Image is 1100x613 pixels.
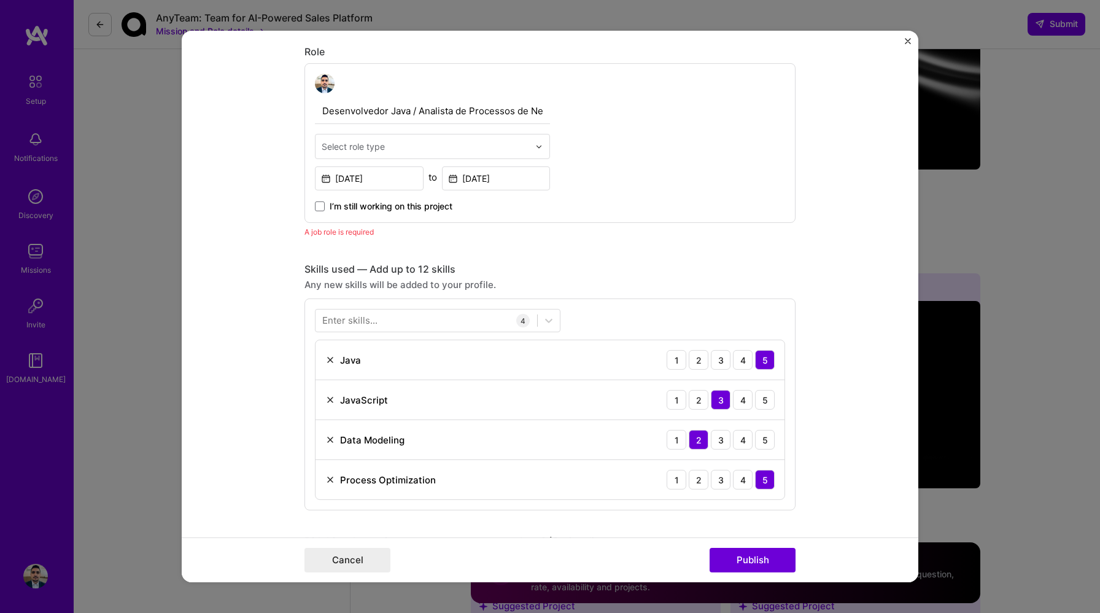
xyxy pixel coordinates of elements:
div: 4 [733,430,753,450]
img: drop icon [535,143,543,150]
div: Enter skills... [322,314,378,327]
div: 1 [667,350,686,370]
div: 4 [733,390,753,410]
img: Remove [325,355,335,365]
div: 4 [733,350,753,370]
span: I’m still working on this project [330,200,452,213]
div: 1 [667,430,686,450]
button: Cancel [304,548,390,572]
div: Process Optimization [340,473,436,486]
div: 3 [711,430,730,450]
div: to [428,171,437,184]
div: Any new skills will be added to your profile. [304,278,796,291]
div: 4 [516,314,530,327]
div: Java [340,353,361,366]
div: 5 [755,390,775,410]
div: Skills used — Add up to 12 skills [304,263,796,276]
div: 2 [689,470,708,490]
div: A job role is required [304,225,796,238]
div: 2 [689,390,708,410]
input: Date [442,166,551,190]
img: Remove [325,395,335,405]
div: Select role type [322,140,385,153]
img: Remove [325,435,335,445]
input: Date [315,166,424,190]
div: Did this role require you to manage team members? (Optional) [304,535,796,548]
input: Role Name [315,98,550,124]
button: Publish [710,548,796,572]
div: 1 [667,470,686,490]
div: 2 [689,430,708,450]
div: 5 [755,350,775,370]
div: 3 [711,470,730,490]
div: 3 [711,390,730,410]
button: Close [905,38,911,51]
div: 2 [689,350,708,370]
img: Remove [325,475,335,485]
div: 3 [711,350,730,370]
div: 5 [755,430,775,450]
div: Data Modeling [340,433,405,446]
div: 1 [667,390,686,410]
div: 4 [733,470,753,490]
div: 5 [755,470,775,490]
div: Role [304,45,796,58]
div: JavaScript [340,393,388,406]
